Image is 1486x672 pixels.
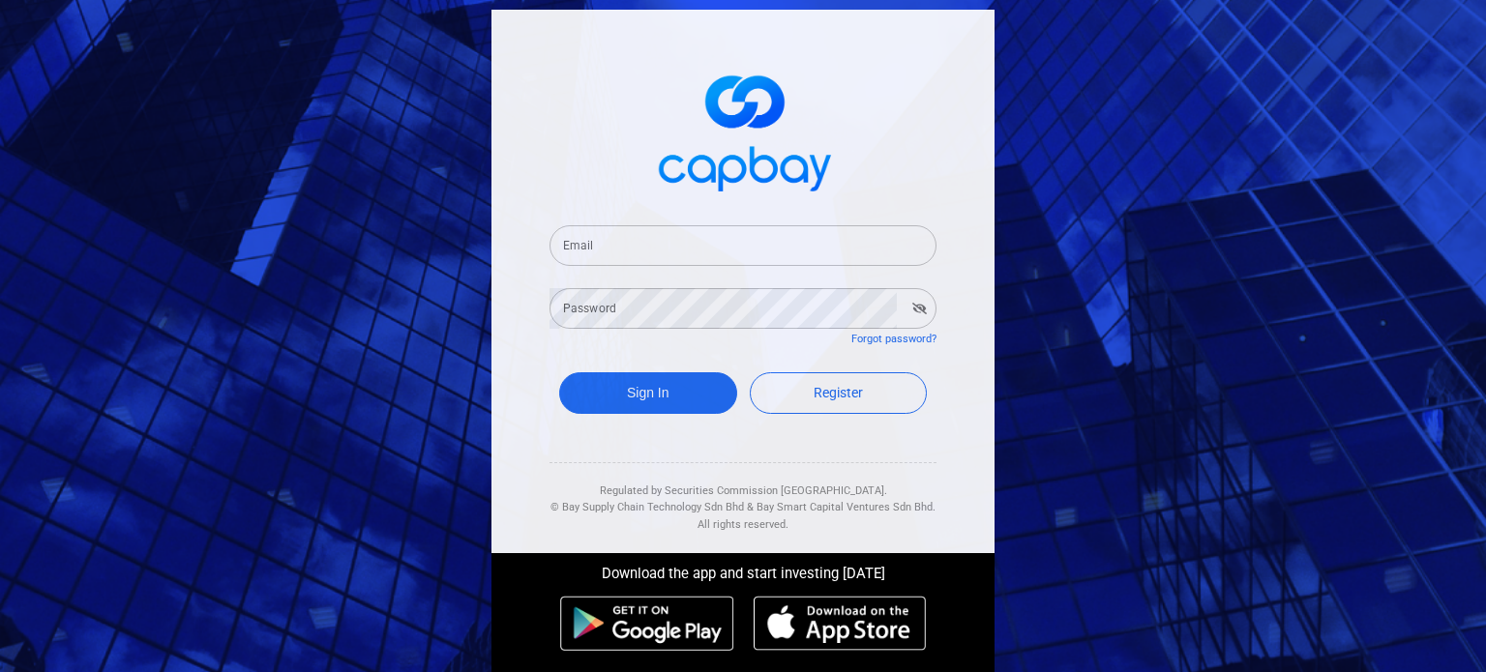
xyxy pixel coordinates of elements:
a: Forgot password? [851,333,936,345]
div: Download the app and start investing [DATE] [477,553,1009,586]
span: Bay Smart Capital Ventures Sdn Bhd. [757,501,936,513]
span: Register [814,385,863,400]
img: ios [754,596,926,652]
img: logo [646,58,840,202]
span: © Bay Supply Chain Technology Sdn Bhd [550,501,744,513]
a: Register [750,372,928,414]
button: Sign In [559,372,737,414]
img: android [560,596,734,652]
div: Regulated by Securities Commission [GEOGRAPHIC_DATA]. & All rights reserved. [550,463,936,534]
